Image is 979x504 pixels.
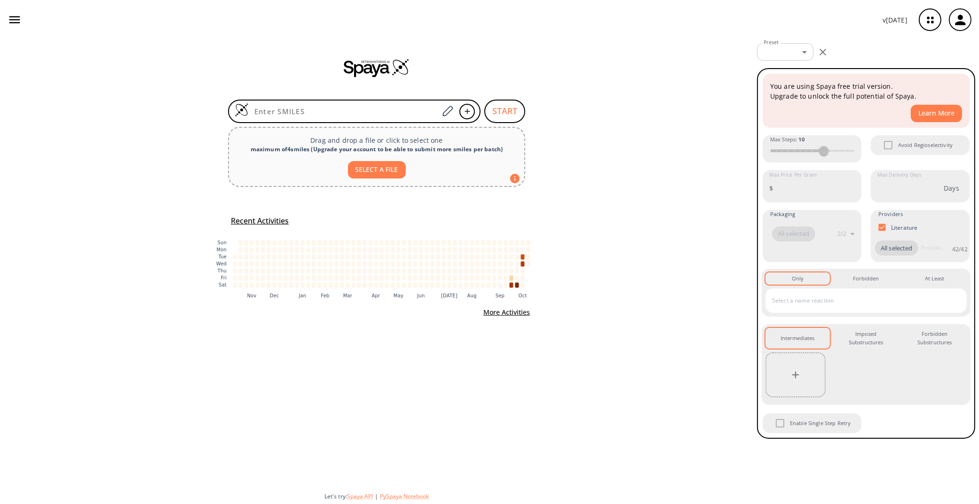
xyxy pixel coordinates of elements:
text: Jun [417,293,425,298]
button: Spaya API [347,492,373,500]
img: Logo Spaya [235,103,249,117]
text: Nov [247,293,257,298]
text: Mar [343,293,353,298]
text: Apr [372,293,380,298]
div: maximum of 4 smiles ( Upgrade your account to be able to submit more smiles per batch ) [237,145,517,154]
button: Only [766,272,830,285]
button: Forbidden Substructures [902,328,967,349]
img: Spaya logo [344,58,410,77]
button: Recent Activities [227,213,292,229]
g: x-axis tick label [247,293,527,298]
p: 42 / 42 [952,245,968,253]
p: You are using Spaya free trial version. Upgrade to unlock the full potential of Spaya. [770,81,962,101]
p: v [DATE] [883,15,908,25]
text: Sep [496,293,505,298]
text: Oct [519,293,527,298]
input: Select a name reaction [770,293,948,308]
span: Enable Single Step Retry [790,419,851,427]
text: Sun [218,240,227,245]
text: [DATE] [441,293,458,298]
span: Packaging [770,210,795,218]
span: Max Steps : [770,135,805,144]
button: Imposed Substructures [834,328,898,349]
text: Sat [219,282,227,287]
button: START [484,100,525,123]
button: PySpaya Notebook [380,492,429,500]
text: Mon [216,247,227,252]
input: Enter SMILES [249,107,439,116]
p: Literature [891,224,918,232]
span: All selected [772,229,815,239]
text: Wed [216,261,227,266]
label: Max Delivery Days [877,171,921,178]
button: Intermediates [766,328,830,349]
button: More Activities [480,304,534,321]
g: cell [233,240,530,287]
div: Forbidden Substructures [910,330,959,347]
g: y-axis tick label [216,240,227,287]
div: Imposed Substructures [841,330,891,347]
button: At Least [902,272,967,285]
div: Only [792,274,804,283]
text: Thu [217,268,227,273]
div: At Least [925,274,944,283]
div: Intermediates [781,334,815,342]
text: Jan [299,293,307,298]
span: All selected [875,244,918,253]
p: $ [769,183,773,193]
text: Tue [218,254,227,259]
div: Let's try: [324,492,750,500]
h5: Recent Activities [231,216,289,226]
text: Dec [270,293,279,298]
div: When Single Step Retry is enabled, if no route is found during retrosynthesis, a retry is trigger... [762,412,862,434]
p: 2 / 2 [838,230,846,238]
text: Feb [321,293,329,298]
p: Days [944,183,959,193]
strong: 10 [799,136,805,143]
label: Preset [764,39,779,46]
button: Forbidden [834,272,898,285]
span: Providers [878,210,903,218]
button: Learn More [911,105,962,122]
label: Max Price Per Gram [769,171,817,178]
text: May [394,293,403,298]
p: Drag and drop a file or click to select one [237,135,517,145]
button: SELECT A FILE [348,161,406,178]
text: Aug [467,293,477,298]
div: Forbidden [853,274,879,283]
span: | [373,492,380,500]
text: Fri [221,275,227,280]
span: Avoid Regioselectivity [898,141,953,149]
input: Provider name [918,240,947,256]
